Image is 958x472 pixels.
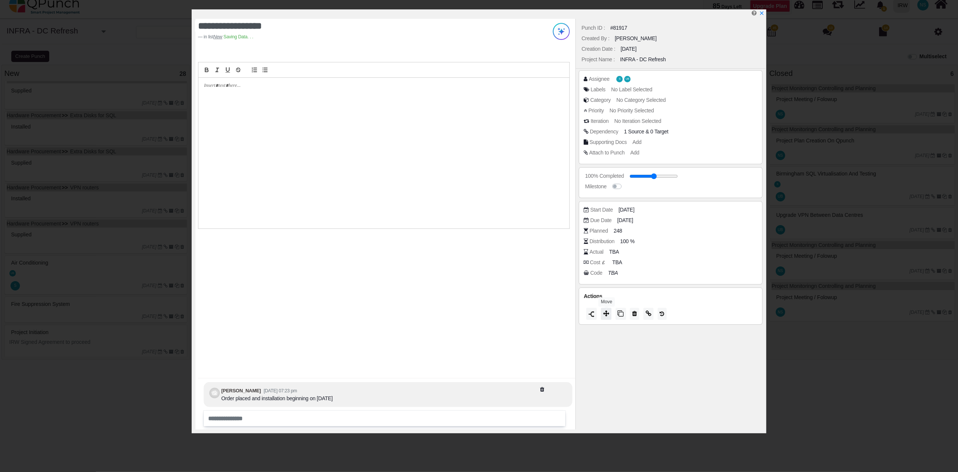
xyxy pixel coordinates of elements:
div: Creation Date : [581,45,615,53]
span: Add [633,139,642,145]
span: & [624,128,668,136]
div: Code [590,269,602,277]
button: Copy [616,308,626,320]
i: Edit Punch [752,10,757,16]
div: Project Name : [581,56,615,64]
div: [PERSON_NAME] [615,35,657,42]
div: [DATE] [621,45,636,53]
div: Milestone [585,183,607,191]
b: £ [602,260,605,265]
span: . [247,34,248,39]
span: TBA [612,259,622,266]
div: INFRA - DC Refresh [620,56,666,64]
div: Due Date [590,216,612,224]
span: 100 % [620,238,634,245]
span: [DATE] [617,216,633,224]
div: #81917 [610,24,627,32]
div: Supporting Docs [590,138,627,146]
i: TBA [608,270,618,276]
img: Try writing with AI [553,23,570,40]
div: Category [590,96,611,104]
div: Planned [590,227,608,235]
span: Add [630,150,639,156]
div: Move [598,297,615,307]
div: Cost [590,259,607,266]
div: Order placed and installation beginning on [DATE] [221,395,333,402]
span: No Category Selected [616,97,666,103]
button: Split [586,308,597,320]
div: Assignee [589,75,610,83]
div: Created By : [581,35,609,42]
small: [DATE] 07:23 pm [263,388,297,393]
div: Labels [591,86,606,94]
span: 248 [614,227,622,235]
span: TBA [609,248,619,256]
span: S [619,78,621,80]
span: Sarvjyot.singh [616,76,623,82]
span: No Iteration Selected [614,118,661,124]
button: Copy Link [643,308,654,320]
div: Start Date [590,206,613,214]
cite: Source Title [213,34,222,39]
span: No Priority Selected [610,107,654,113]
span: Saving Data [224,34,253,39]
b: [PERSON_NAME] [221,388,261,393]
button: Delete [630,308,639,320]
a: x [759,10,764,16]
span: Actions [584,293,602,299]
div: Punch ID : [581,24,605,32]
span: [DATE] [619,206,634,214]
span: 0 Target [651,129,669,135]
div: 100% Completed [585,172,624,180]
div: Priority [589,107,604,115]
span: . [252,34,253,39]
div: Distribution [590,238,615,245]
span: No Label Selected [611,86,652,92]
div: Actual [590,248,604,256]
button: History [658,308,667,320]
span: UB [626,78,629,80]
u: New [213,34,222,39]
img: split.9d50320.png [589,311,595,317]
span: . [250,34,251,39]
svg: x [759,11,764,16]
div: Iteration [591,117,609,125]
div: Attach to Punch [589,149,625,157]
span: Umer Bhatti [624,76,631,82]
div: Dependency [590,128,619,136]
footer: in list [198,33,506,40]
span: <div class="badge badge-secondary"> Fire Suppression system FS</div> [624,129,644,135]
